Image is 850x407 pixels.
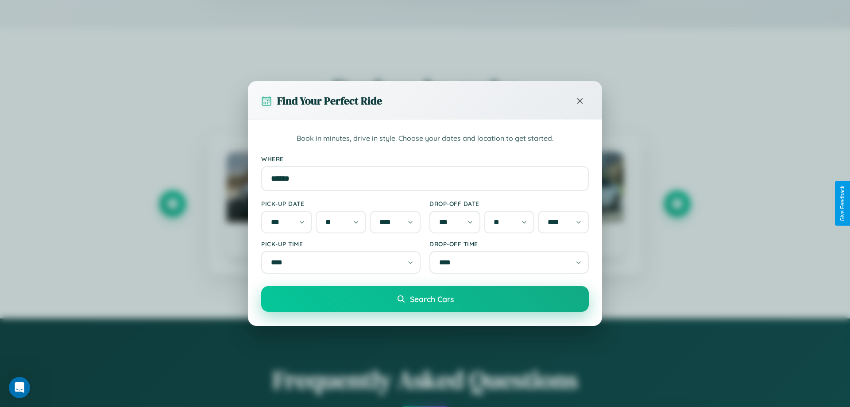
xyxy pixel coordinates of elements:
[261,200,421,207] label: Pick-up Date
[429,240,589,248] label: Drop-off Time
[261,133,589,144] p: Book in minutes, drive in style. Choose your dates and location to get started.
[261,240,421,248] label: Pick-up Time
[410,294,454,304] span: Search Cars
[261,155,589,163] label: Where
[261,286,589,312] button: Search Cars
[429,200,589,207] label: Drop-off Date
[277,93,382,108] h3: Find Your Perfect Ride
